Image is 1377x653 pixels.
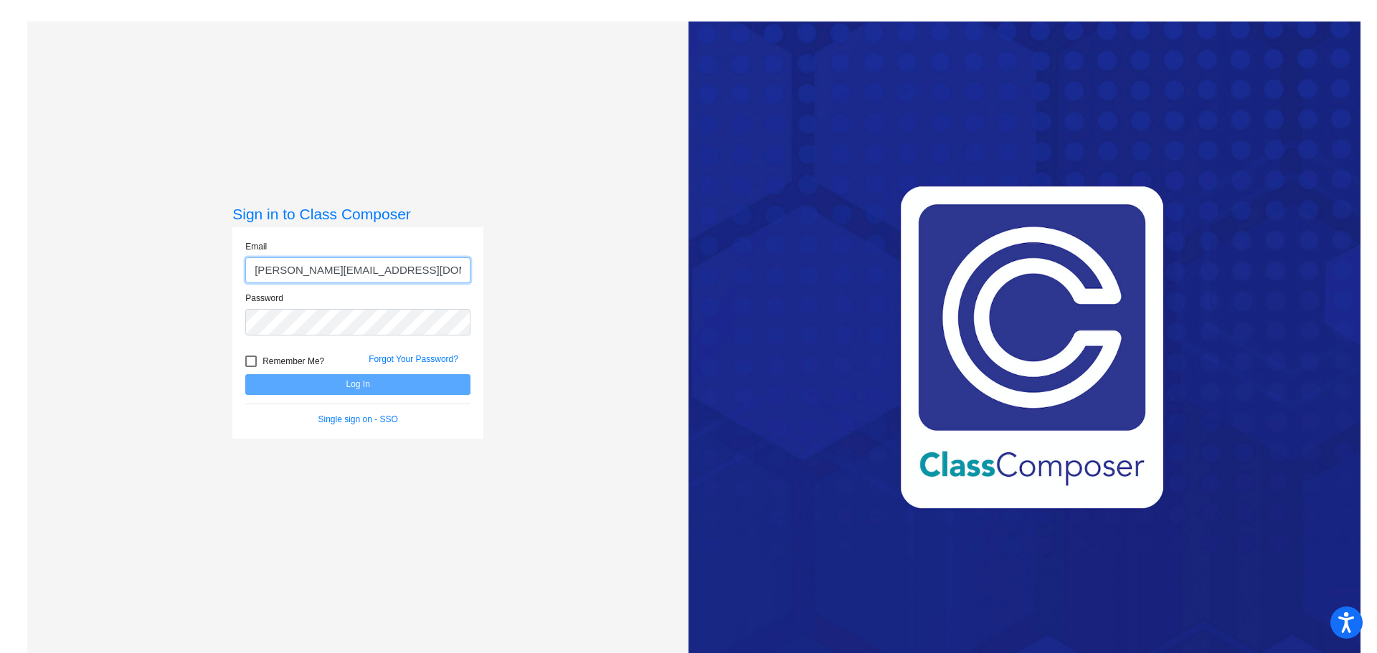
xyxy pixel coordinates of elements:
[262,353,324,370] span: Remember Me?
[245,374,470,395] button: Log In
[318,414,398,424] a: Single sign on - SSO
[245,240,267,253] label: Email
[369,354,458,364] a: Forgot Your Password?
[232,205,483,223] h3: Sign in to Class Composer
[245,292,283,305] label: Password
